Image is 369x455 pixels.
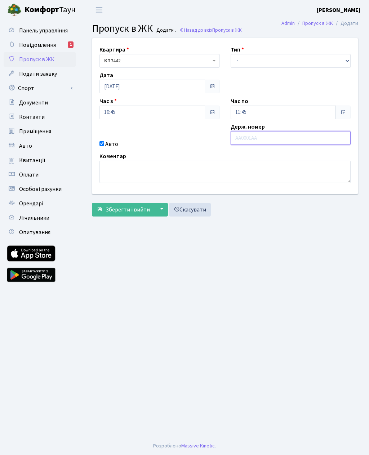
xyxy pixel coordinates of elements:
a: Назад до всіхПропуск в ЖК [179,27,242,34]
label: Дата [99,71,113,80]
span: Подати заявку [19,70,57,78]
a: Повідомлення1 [4,38,76,52]
li: Додати [333,19,358,27]
span: Лічильники [19,214,49,222]
a: Пропуск в ЖК [302,19,333,27]
span: Пропуск в ЖК [212,27,242,34]
a: Документи [4,95,76,110]
span: Приміщення [19,128,51,135]
a: Особові рахунки [4,182,76,196]
span: Панель управління [19,27,68,35]
a: Панель управління [4,23,76,38]
a: Massive Kinetic [181,442,215,450]
div: Розроблено . [153,442,216,450]
span: Контакти [19,113,45,121]
nav: breadcrumb [271,16,369,31]
label: Коментар [99,152,126,161]
span: Особові рахунки [19,185,62,193]
a: Лічильники [4,211,76,225]
a: Авто [4,139,76,153]
span: Орендарі [19,200,43,208]
a: Скасувати [169,203,211,217]
span: Опитування [19,228,50,236]
a: Admin [281,19,295,27]
a: Опитування [4,225,76,240]
label: Держ. номер [231,122,265,131]
small: Додати . [155,27,176,34]
a: [PERSON_NAME] [317,6,360,14]
span: Зберегти і вийти [106,206,150,214]
span: <b>КТ7</b>&nbsp;&nbsp;&nbsp;442 [99,54,220,68]
span: Оплати [19,171,39,179]
label: Квартира [99,45,129,54]
a: Квитанції [4,153,76,168]
label: Час по [231,97,248,106]
label: Час з [99,97,117,106]
a: Оплати [4,168,76,182]
a: Контакти [4,110,76,124]
a: Спорт [4,81,76,95]
span: Таун [25,4,76,16]
button: Зберегти і вийти [92,203,155,217]
label: Тип [231,45,244,54]
span: <b>КТ7</b>&nbsp;&nbsp;&nbsp;442 [104,57,211,64]
span: Документи [19,99,48,107]
img: logo.png [7,3,22,17]
b: КТ7 [104,57,113,64]
span: Пропуск в ЖК [19,55,54,63]
a: Пропуск в ЖК [4,52,76,67]
span: Пропуск в ЖК [92,21,153,36]
label: Авто [105,140,118,148]
a: Приміщення [4,124,76,139]
span: Повідомлення [19,41,56,49]
a: Подати заявку [4,67,76,81]
input: AA0001AA [231,131,351,145]
span: Авто [19,142,32,150]
b: Комфорт [25,4,59,15]
button: Переключити навігацію [90,4,108,16]
div: 1 [68,41,74,48]
a: Орендарі [4,196,76,211]
span: Квитанції [19,156,45,164]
